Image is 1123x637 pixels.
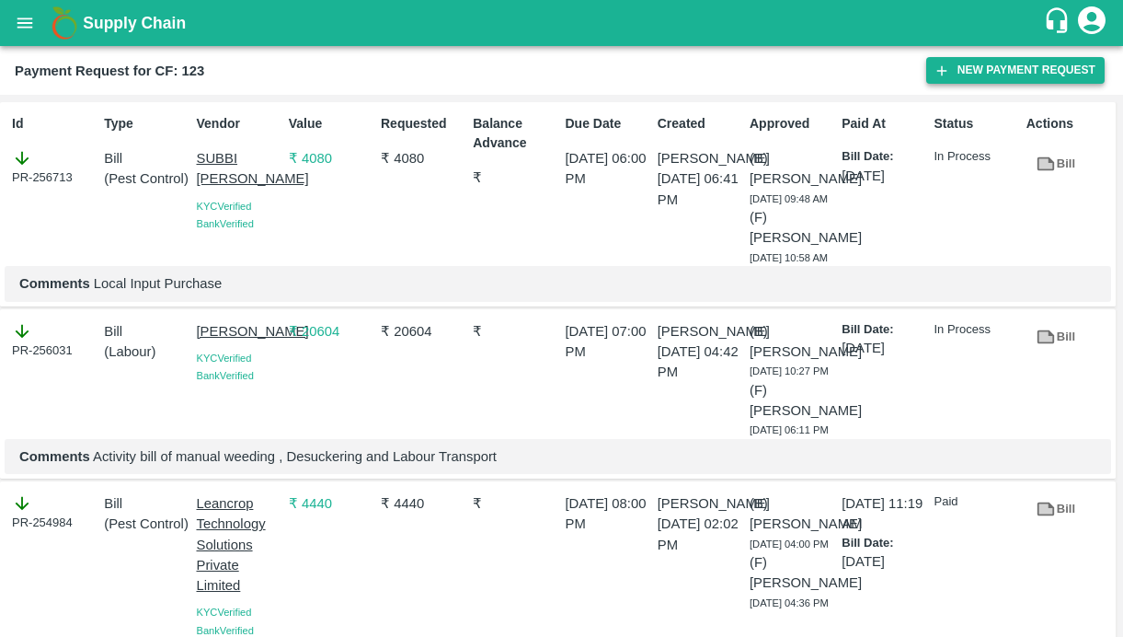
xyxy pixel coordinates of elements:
[197,607,252,618] span: KYC Verified
[750,252,828,263] span: [DATE] 10:58 AM
[842,493,926,535] p: [DATE] 11:19 AM
[197,353,252,364] span: KYC Verified
[566,321,650,363] p: [DATE] 07:00 PM
[104,342,189,362] p: ( Labour )
[289,148,373,168] p: ₹ 4080
[1026,148,1085,180] a: Bill
[1026,114,1111,133] p: Actions
[842,338,926,358] p: [DATE]
[197,114,281,133] p: Vendor
[46,5,83,41] img: logo
[473,168,557,188] p: ₹
[1026,493,1085,526] a: Bill
[104,168,189,189] p: ( Pest Control )
[566,493,650,535] p: [DATE] 08:00 PM
[104,514,189,534] p: ( Pest Control )
[104,148,189,168] p: Bill
[566,114,650,133] p: Due Date
[1043,6,1075,40] div: customer-support
[197,625,254,636] span: Bank Verified
[197,321,281,342] p: [PERSON_NAME]
[197,370,254,381] span: Bank Verified
[12,114,97,133] p: Id
[934,321,1019,339] p: In Process
[381,114,465,133] p: Requested
[12,321,97,360] div: PR-256031
[473,493,557,514] p: ₹
[83,10,1043,36] a: Supply Chain
[842,321,926,339] p: Bill Date:
[842,166,926,186] p: [DATE]
[104,114,189,133] p: Type
[4,2,46,44] button: open drawer
[19,273,1096,294] p: Local Input Purchase
[842,535,926,552] p: Bill Date:
[750,424,829,435] span: [DATE] 06:11 PM
[1075,4,1108,42] div: account of current user
[658,168,742,210] p: [DATE] 06:41 PM
[289,321,373,342] p: ₹ 20604
[19,446,1096,467] p: Activity bill of manual weeding , Desuckering and Labour Transport
[750,321,834,363] p: (B) [PERSON_NAME]
[750,114,834,133] p: Approved
[12,148,97,187] div: PR-256713
[750,193,828,204] span: [DATE] 09:48 AM
[19,276,90,291] b: Comments
[381,321,465,342] p: ₹ 20604
[197,148,281,190] p: SUBBI [PERSON_NAME]
[750,539,829,550] span: [DATE] 04:00 PM
[750,552,834,594] p: (F) [PERSON_NAME]
[15,64,204,78] b: Payment Request for CF: 123
[289,114,373,133] p: Value
[473,321,557,342] p: ₹
[658,493,742,514] p: [PERSON_NAME]
[197,218,254,229] span: Bank Verified
[750,207,834,249] p: (F) [PERSON_NAME]
[750,365,829,376] span: [DATE] 10:27 PM
[566,148,650,190] p: [DATE] 06:00 PM
[104,321,189,342] p: Bill
[19,449,90,464] b: Comments
[934,114,1019,133] p: Status
[1026,321,1085,353] a: Bill
[658,114,742,133] p: Created
[934,148,1019,166] p: In Process
[750,380,834,422] p: (F) [PERSON_NAME]
[12,493,97,532] div: PR-254984
[658,342,742,383] p: [DATE] 04:42 PM
[658,321,742,342] p: [PERSON_NAME]
[750,597,829,608] span: [DATE] 04:36 PM
[750,148,834,190] p: (B) [PERSON_NAME]
[926,57,1105,84] button: New Payment Request
[750,493,834,535] p: (B) [PERSON_NAME]
[842,114,926,133] p: Paid At
[83,14,186,32] b: Supply Chain
[381,493,465,514] p: ₹ 4440
[104,493,189,514] p: Bill
[197,201,252,212] span: KYC Verified
[473,114,557,153] p: Balance Advance
[658,514,742,555] p: [DATE] 02:02 PM
[842,551,926,572] p: [DATE]
[289,493,373,514] p: ₹ 4440
[658,148,742,168] p: [PERSON_NAME]
[934,493,1019,511] p: Paid
[381,148,465,168] p: ₹ 4080
[842,148,926,166] p: Bill Date:
[197,493,281,596] p: Leancrop Technology Solutions Private Limited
